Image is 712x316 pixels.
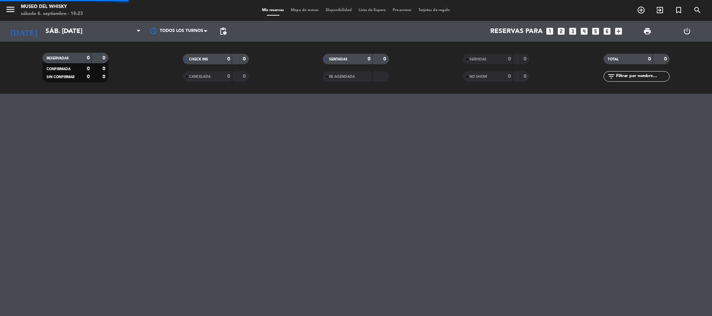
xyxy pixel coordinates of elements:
[648,57,651,61] strong: 0
[329,75,355,78] span: RE AGENDADA
[47,67,71,71] span: CONFIRMADA
[21,3,83,10] div: MUSEO DEL WHISKY
[87,56,90,60] strong: 0
[189,75,211,78] span: CANCELADA
[524,74,528,79] strong: 0
[329,58,347,61] span: SENTADAS
[189,58,208,61] span: CHECK INS
[693,6,702,14] i: search
[568,27,577,36] i: looks_3
[322,8,355,12] span: Disponibilidad
[243,74,247,79] strong: 0
[490,27,543,35] span: Reservas para
[227,74,230,79] strong: 0
[65,27,73,35] i: arrow_drop_down
[227,57,230,61] strong: 0
[508,57,511,61] strong: 0
[287,8,322,12] span: Mapa de mesas
[614,27,623,36] i: add_box
[637,6,645,14] i: add_circle_outline
[368,57,370,61] strong: 0
[524,57,528,61] strong: 0
[615,73,669,80] input: Filtrar por nombre...
[656,6,664,14] i: exit_to_app
[580,27,589,36] i: looks_4
[47,75,74,79] span: SIN CONFIRMAR
[415,8,453,12] span: Tarjetas de regalo
[608,58,619,61] span: TOTAL
[664,57,668,61] strong: 0
[5,4,16,17] button: menu
[47,57,69,60] span: RESERVADAS
[603,27,612,36] i: looks_6
[557,27,566,36] i: looks_two
[103,56,107,60] strong: 0
[243,57,247,61] strong: 0
[469,58,486,61] span: SERVIDAS
[667,21,707,42] div: LOG OUT
[643,27,652,35] span: print
[219,27,227,35] span: pending_actions
[259,8,287,12] span: Mis reservas
[103,66,107,71] strong: 0
[683,27,691,35] i: power_settings_new
[674,6,683,14] i: turned_in_not
[87,74,90,79] strong: 0
[508,74,511,79] strong: 0
[355,8,389,12] span: Lista de Espera
[87,66,90,71] strong: 0
[383,57,387,61] strong: 0
[591,27,600,36] i: looks_5
[5,4,16,15] i: menu
[607,72,615,81] i: filter_list
[5,24,42,39] i: [DATE]
[21,10,83,17] div: sábado 6. septiembre - 18:23
[389,8,415,12] span: Pre-acceso
[469,75,487,78] span: NO SHOW
[103,74,107,79] strong: 0
[545,27,554,36] i: looks_one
